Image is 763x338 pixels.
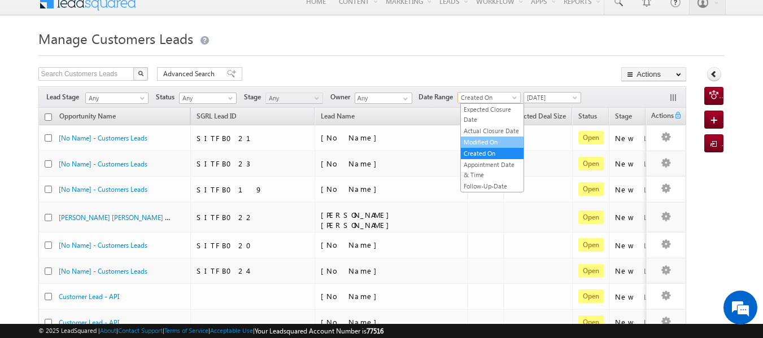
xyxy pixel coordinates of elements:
input: Type to Search [355,93,412,104]
a: Stage [609,110,638,125]
a: Modified On [461,137,524,147]
div: Minimize live chat window [185,6,212,33]
div: Chat with us now [59,59,190,74]
img: Search [138,71,143,76]
a: [No Name] - Customers Leads [59,241,147,249]
span: Actions [647,109,674,124]
a: Any [179,93,237,104]
a: Terms of Service [164,327,208,334]
div: New Lead [615,185,672,195]
img: d_60004797649_company_0_60004797649 [19,59,47,74]
a: [No Name] - Customers Leads [59,134,147,142]
span: Stage [615,112,632,120]
span: Advanced Search [163,69,218,79]
span: Any [180,93,233,103]
a: Acceptable Use [210,327,253,334]
div: New Lead [615,292,672,302]
a: Actual Closure Date [461,126,524,136]
a: Customer Lead - API [59,292,119,301]
span: [No Name] [321,184,382,194]
div: SITFB019 [197,185,309,195]
span: Lead Name [315,110,360,125]
a: [No Name] - Customers Leads [59,185,147,194]
span: [No Name] [321,159,382,168]
span: Open [578,238,604,252]
a: About [100,327,116,334]
a: Created On [457,92,521,103]
span: Lead Stage [46,92,84,102]
a: Expected Closure Date [461,104,524,125]
a: Appointment Date & Time [461,160,524,180]
span: Open [578,182,604,196]
a: Any [85,93,149,104]
span: Manage Customers Leads [38,29,193,47]
span: Open [578,315,604,329]
span: [No Name] [321,266,382,275]
span: Owner [330,92,355,102]
div: New Lead [615,266,672,276]
span: [DATE] [524,93,578,103]
div: SITFB022 [197,212,309,222]
span: Expected Deal Size [509,112,566,120]
span: [No Name] [321,317,382,327]
div: New Lead [615,317,672,327]
span: Open [578,264,604,278]
span: Any [86,93,145,103]
a: Status [573,110,603,125]
span: Open [578,289,604,303]
div: SITFB024 [197,266,309,276]
div: New Lead [615,133,672,143]
span: SGRL Lead ID [197,112,237,120]
div: New Lead [615,240,672,251]
span: Your Leadsquared Account Number is [255,327,383,335]
a: [DATE] [524,92,581,103]
span: Open [578,131,604,144]
div: SITFB023 [197,159,309,169]
a: [PERSON_NAME] [PERSON_NAME] - Customers Leads [59,212,219,222]
span: Created On [458,93,517,103]
a: [No Name] - Customers Leads [59,267,147,275]
span: [No Name] [321,240,382,249]
span: Date Range [418,92,457,102]
a: Customer Lead - API [59,318,119,327]
span: [No Name] [321,133,382,142]
div: SITFB020 [197,240,309,251]
textarea: Type your message and hit 'Enter' [15,104,206,251]
span: © 2025 LeadSquared | | | | | [38,326,383,336]
span: Opportunity Name [59,112,116,120]
span: Open [578,157,604,170]
a: Created On [461,148,524,159]
em: Start Chat [154,261,205,276]
span: Stage [244,92,265,102]
ul: Created On [460,103,524,192]
div: SITFB021 [197,133,309,143]
input: Check all records [45,113,52,121]
a: Contact Support [118,327,163,334]
a: Expected Deal Size [504,110,572,125]
span: Status [156,92,179,102]
span: 77516 [367,327,383,335]
span: [No Name] [321,291,382,301]
a: SGRL Lead ID [191,110,242,125]
a: Any [265,93,323,104]
span: Open [578,210,604,224]
a: Follow-Up-Date [461,181,524,191]
a: Opportunity Name [54,110,121,125]
span: [PERSON_NAME] [PERSON_NAME] [321,210,395,230]
div: New Lead [615,159,672,169]
a: [No Name] - Customers Leads [59,160,147,168]
div: New Lead [615,212,672,222]
button: Actions [621,67,686,81]
span: Any [266,93,320,103]
a: Show All Items [397,93,411,104]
